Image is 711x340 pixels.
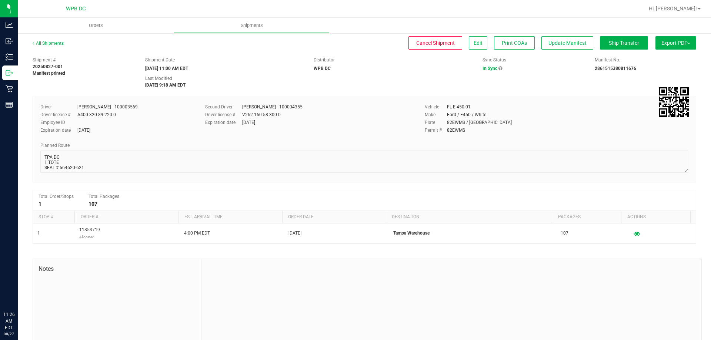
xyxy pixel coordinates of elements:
label: Plate [425,119,447,126]
span: Print COAs [502,40,527,46]
button: Ship Transfer [600,36,648,50]
label: Last Modified [145,75,172,82]
th: Stop # [33,211,74,223]
p: Allocated [79,233,100,240]
div: [DATE] [77,127,90,134]
div: A400-320-89-220-0 [77,111,116,118]
a: Orders [18,18,174,33]
inline-svg: Analytics [6,21,13,29]
label: Vehicle [425,104,447,110]
span: 1 [37,230,40,237]
span: Cancel Shipment [416,40,455,46]
div: 82EWMS / [GEOGRAPHIC_DATA] [447,119,512,126]
label: Driver license # [40,111,77,118]
label: Expiration date [205,119,242,126]
p: Tampa Warehouse [393,230,552,237]
button: Cancel Shipment [408,36,462,50]
span: 11853719 [79,226,100,240]
inline-svg: Inbound [6,37,13,45]
inline-svg: Outbound [6,69,13,77]
strong: 2861515380811676 [595,66,636,71]
th: Est. arrival time [178,211,282,223]
div: V262-160-58-300-0 [242,111,281,118]
span: Total Packages [89,194,119,199]
button: Export PDF [655,36,696,50]
th: Order # [74,211,178,223]
span: Ship Transfer [609,40,639,46]
img: Scan me! [659,87,689,117]
inline-svg: Reports [6,101,13,108]
div: 82EWMS [447,127,465,134]
span: Total Order/Stops [39,194,74,199]
label: Driver license # [205,111,242,118]
span: Hi, [PERSON_NAME]! [649,6,697,11]
div: [PERSON_NAME] - 100003569 [77,104,138,110]
label: Second Driver [205,104,242,110]
inline-svg: Inventory [6,53,13,61]
div: [PERSON_NAME] - 100004355 [242,104,303,110]
th: Order date [282,211,386,223]
p: 08/27 [3,331,14,337]
button: Update Manifest [541,36,593,50]
span: Shipments [231,22,273,29]
strong: 1 [39,201,41,207]
th: Packages [552,211,621,223]
button: Print COAs [494,36,535,50]
span: Export PDF [661,40,690,46]
a: Shipments [174,18,330,33]
strong: [DATE] 11:00 AM EDT [145,66,188,71]
span: 107 [561,230,568,237]
span: In Sync [483,66,497,71]
span: WPB DC [66,6,86,12]
label: Distributor [314,57,335,63]
div: FL-E-450-01 [447,104,471,110]
span: [DATE] [288,230,301,237]
div: [DATE] [242,119,255,126]
label: Driver [40,104,77,110]
label: Manifest No. [595,57,620,63]
strong: 20250827-001 [33,64,63,69]
strong: 107 [89,201,97,207]
span: Update Manifest [548,40,587,46]
span: Orders [79,22,113,29]
button: Edit [469,36,487,50]
p: 11:26 AM EDT [3,311,14,331]
span: Notes [39,265,196,273]
strong: Manifest printed [33,71,65,76]
strong: WPB DC [314,66,331,71]
span: Planned Route [40,143,70,148]
inline-svg: Retail [6,85,13,92]
label: Make [425,111,447,118]
a: All Shipments [33,41,64,46]
strong: [DATE] 9:18 AM EDT [145,83,186,88]
th: Destination [386,211,552,223]
span: 4:00 PM EDT [184,230,210,237]
label: Expiration date [40,127,77,134]
span: Shipment # [33,57,134,63]
qrcode: 20250827-001 [659,87,689,117]
label: Sync Status [483,57,506,63]
span: Edit [474,40,483,46]
th: Actions [621,211,690,223]
iframe: Resource center [7,281,30,303]
label: Shipment Date [145,57,175,63]
div: Ford / E450 / White [447,111,486,118]
label: Employee ID [40,119,77,126]
label: Permit # [425,127,447,134]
